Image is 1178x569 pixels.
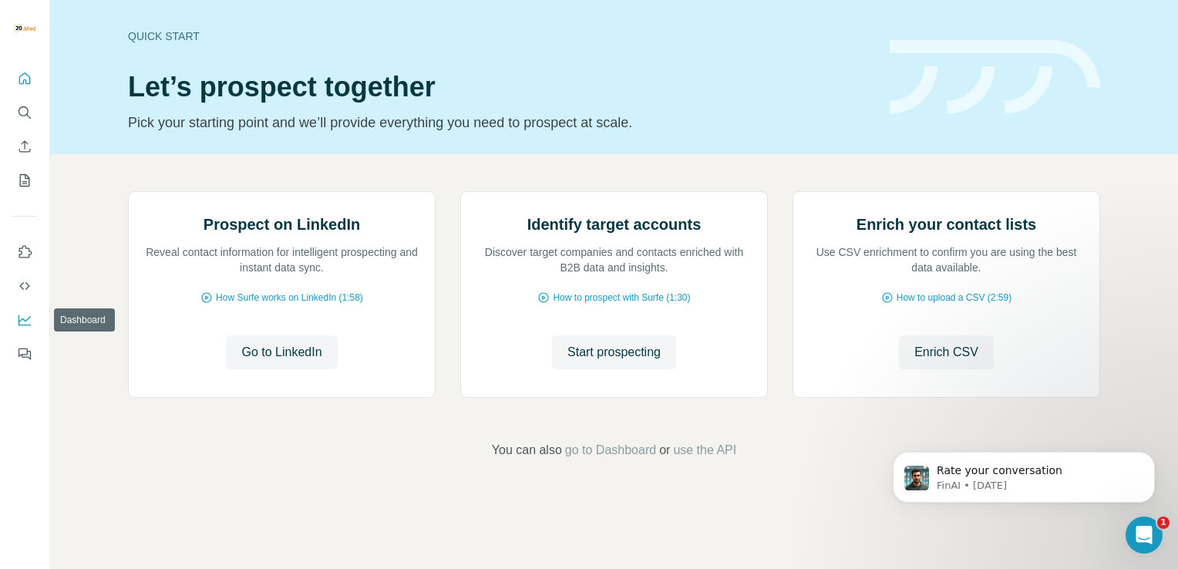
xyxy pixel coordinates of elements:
[1126,517,1163,554] iframe: Intercom live chat
[144,244,419,275] p: Reveal contact information for intelligent prospecting and instant data sync.
[226,335,337,369] button: Go to LinkedIn
[216,291,363,305] span: How Surfe works on LinkedIn (1:58)
[565,441,656,460] button: go to Dashboard
[12,306,37,334] button: Dashboard
[204,214,360,235] h2: Prospect on LinkedIn
[128,112,871,133] p: Pick your starting point and we’ll provide everything you need to prospect at scale.
[128,72,871,103] h1: Let’s prospect together
[241,343,321,362] span: Go to LinkedIn
[673,441,736,460] button: use the API
[12,99,37,126] button: Search
[897,291,1011,305] span: How to upload a CSV (2:59)
[492,441,562,460] span: You can also
[12,272,37,300] button: Use Surfe API
[552,335,676,369] button: Start prospecting
[12,133,37,160] button: Enrich CSV
[553,291,690,305] span: How to prospect with Surfe (1:30)
[12,340,37,368] button: Feedback
[870,419,1178,527] iframe: Intercom notifications message
[809,244,1084,275] p: Use CSV enrichment to confirm you are using the best data available.
[890,40,1100,115] img: banner
[12,15,37,40] img: Avatar
[128,29,871,44] div: Quick start
[899,335,994,369] button: Enrich CSV
[1157,517,1170,529] span: 1
[914,343,978,362] span: Enrich CSV
[12,238,37,266] button: Use Surfe on LinkedIn
[659,441,670,460] span: or
[476,244,752,275] p: Discover target companies and contacts enriched with B2B data and insights.
[12,65,37,93] button: Quick start
[567,343,661,362] span: Start prospecting
[12,167,37,194] button: My lists
[527,214,702,235] h2: Identify target accounts
[857,214,1036,235] h2: Enrich your contact lists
